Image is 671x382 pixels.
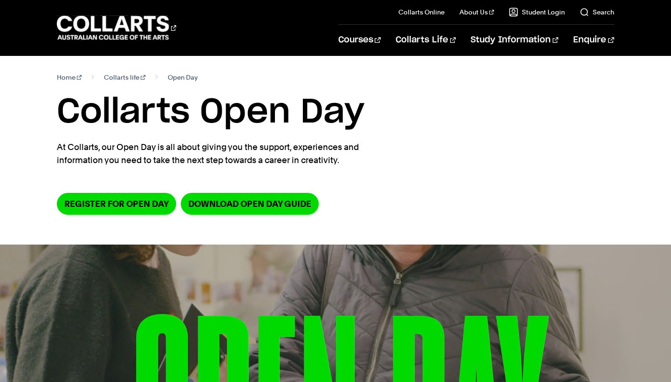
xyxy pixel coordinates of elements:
div: Go to homepage [57,14,176,41]
a: Search [580,7,614,17]
p: At Collarts, our Open Day is all about giving you the support, experiences and information you ne... [57,141,397,167]
a: Collarts life [104,71,145,84]
span: Open Day [168,71,198,84]
a: Register for Open Day [57,193,176,215]
a: Enquire [573,25,614,55]
h1: Collarts Open Day [57,91,614,133]
a: Collarts Online [398,7,445,17]
a: Student Login [509,7,565,17]
a: Collarts Life [396,25,456,55]
a: Home [57,71,82,84]
a: Courses [338,25,381,55]
a: About Us [459,7,494,17]
a: Study Information [471,25,558,55]
a: DOWNLOAD OPEN DAY GUIDE [181,193,319,215]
